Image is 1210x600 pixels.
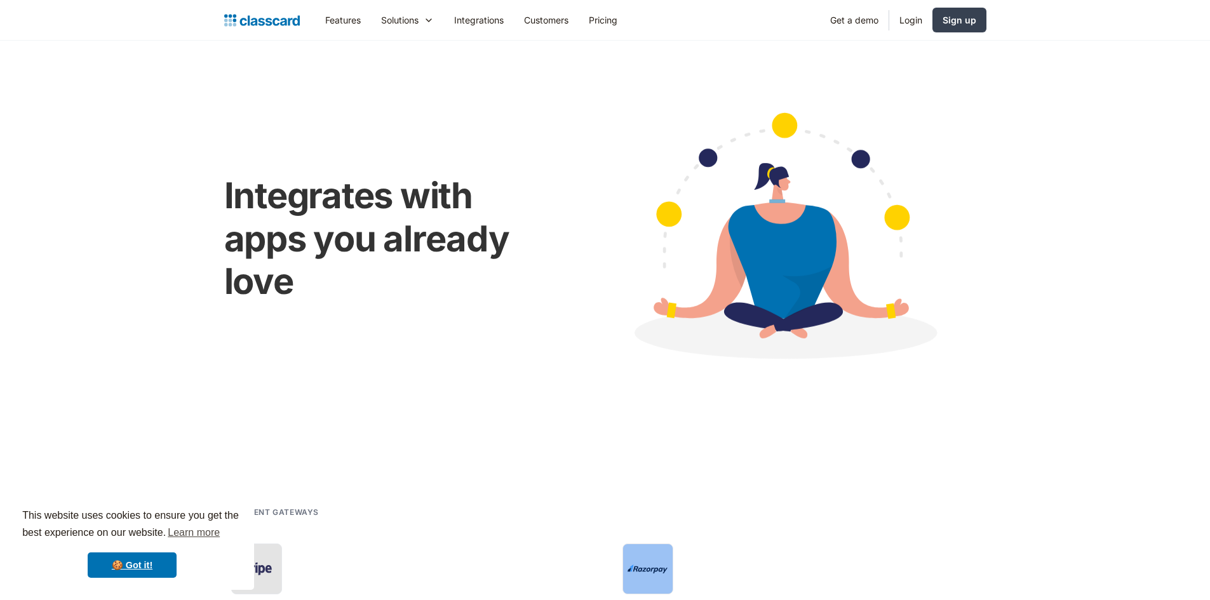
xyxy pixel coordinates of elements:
[10,496,254,590] div: cookieconsent
[889,6,932,34] a: Login
[579,88,986,393] img: Cartoon image showing connected apps
[22,508,242,542] span: This website uses cookies to ensure you get the best experience on our website.
[628,564,668,573] img: Razorpay
[371,6,444,34] div: Solutions
[236,559,277,578] img: Stripe
[579,6,628,34] a: Pricing
[943,13,976,27] div: Sign up
[315,6,371,34] a: Features
[932,8,986,32] a: Sign up
[381,13,419,27] div: Solutions
[820,6,889,34] a: Get a demo
[224,175,554,303] h1: Integrates with apps you already love
[166,523,222,542] a: learn more about cookies
[514,6,579,34] a: Customers
[444,6,514,34] a: Integrations
[224,11,300,29] a: Logo
[231,506,319,518] h2: Payment gateways
[88,552,177,578] a: dismiss cookie message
